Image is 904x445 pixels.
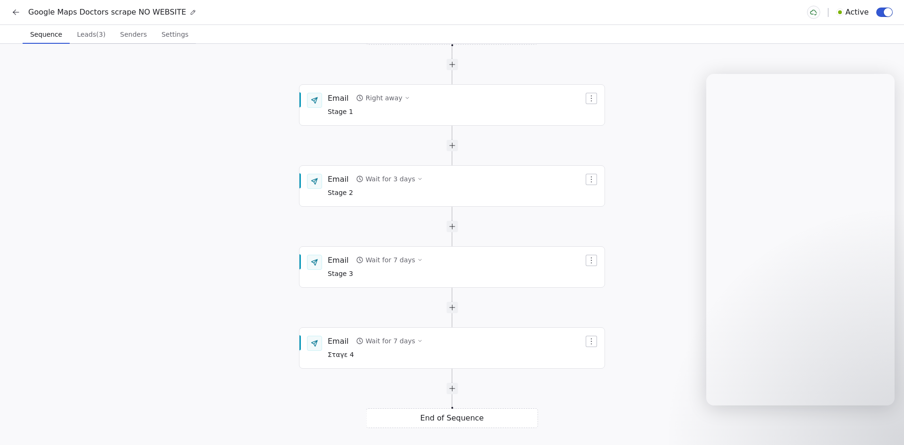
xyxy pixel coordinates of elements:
span: Sequence [26,28,66,41]
iframe: Intercom live chat [872,413,895,436]
div: Start of Sequence [366,25,538,45]
div: End of Sequence [366,408,538,428]
button: Wait for 3 days [352,172,426,186]
iframe: Intercom live chat [706,74,895,405]
div: Email [328,336,348,346]
div: Wait for 3 days [365,174,415,184]
button: Wait for 7 days [352,334,426,348]
span: Settings [158,28,192,41]
span: Leads (3) [73,28,109,41]
div: EmailRight awayStage 1 [299,84,605,126]
div: Email [328,174,348,184]
div: Right away [365,93,402,103]
span: Stage 3 [328,269,423,279]
span: Stage 2 [328,188,423,198]
div: Wait for 7 days [365,336,415,346]
span: Google Maps Doctors scrape NO WEBSITE [28,7,186,18]
span: Σταγε 4 [328,350,423,360]
span: Active [846,7,869,18]
div: Wait for 7 days [365,255,415,265]
span: Senders [116,28,151,41]
div: EmailWait for 3 daysStage 2 [299,165,605,207]
div: Email [328,255,348,265]
span: Stage 1 [328,107,410,117]
button: Wait for 7 days [352,253,426,267]
div: Email [328,93,348,103]
div: EmailWait for 7 daysΣταγε 4 [299,327,605,369]
button: Right away [352,91,413,105]
div: EmailWait for 7 daysStage 3 [299,246,605,288]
